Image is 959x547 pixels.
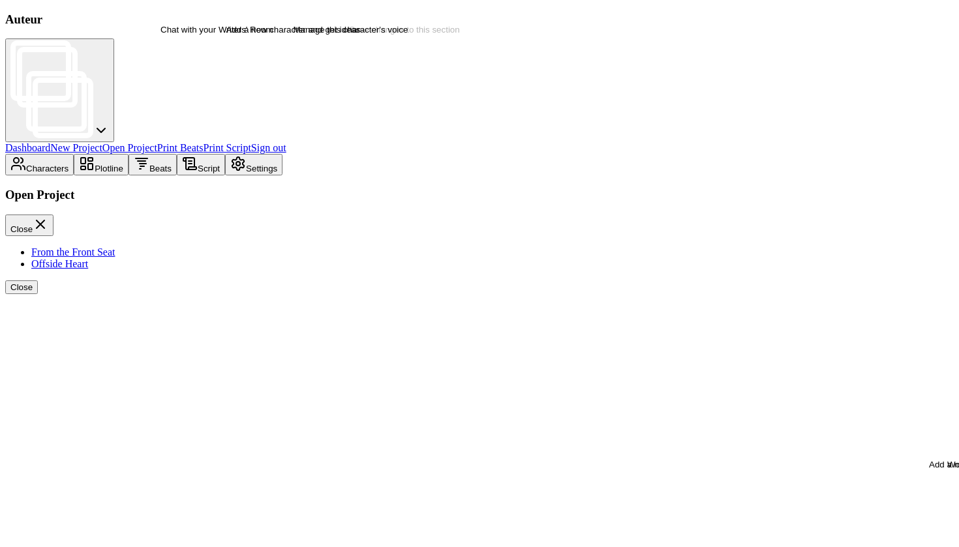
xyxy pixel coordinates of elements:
[160,25,273,35] span: Chat with your Writers' Room
[226,25,361,35] span: Add a new character and get ideas
[225,162,282,173] a: Settings
[5,162,74,173] a: Characters
[157,142,204,153] a: Print Beats
[5,214,53,236] button: Close
[129,154,177,175] button: Beats
[177,154,225,175] button: Script
[251,142,286,153] a: Sign out
[74,162,129,173] a: Plotline
[294,25,408,35] span: Manage this character's voice
[349,25,460,35] span: Save changes to this section
[129,162,177,173] a: Beats
[102,142,157,153] a: Open Project
[31,258,88,269] a: Offside Heart
[31,246,115,258] a: From the Front Seat
[74,154,129,175] button: Plotline
[5,154,74,175] button: Characters
[5,280,38,294] button: Close
[5,12,954,27] h3: Auteur
[50,142,102,153] a: New Project
[204,142,251,153] a: Print Script
[5,142,50,153] a: Dashboard
[5,188,954,202] h3: Open Project
[10,224,33,234] span: Close
[177,162,225,173] a: Script
[225,154,282,175] button: Settings
[10,40,93,138] img: storyboard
